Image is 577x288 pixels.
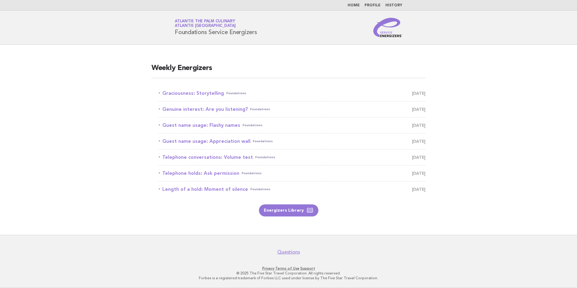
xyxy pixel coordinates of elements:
[385,4,402,7] a: History
[412,121,426,130] span: [DATE]
[412,169,426,178] span: [DATE]
[226,89,246,98] span: Foundations
[348,4,360,7] a: Home
[365,4,381,7] a: Profile
[262,266,274,270] a: Privacy
[159,89,426,98] a: Graciousness: StorytellingFoundations [DATE]
[412,105,426,114] span: [DATE]
[175,20,257,35] h1: Foundations Service Energizers
[159,105,426,114] a: Genuine interest: Are you listening?Foundations [DATE]
[159,121,426,130] a: Guest name usage: Flashy namesFoundations [DATE]
[175,19,236,28] a: Atlantis The Palm CulinaryAtlantis [GEOGRAPHIC_DATA]
[255,153,275,162] span: Foundations
[412,153,426,162] span: [DATE]
[104,271,473,276] p: © 2025 The Five Star Travel Corporation. All rights reserved.
[259,204,318,216] a: Energizers Library
[277,249,300,255] a: Questions
[300,266,315,270] a: Support
[104,276,473,280] p: Forbes is a registered trademark of Forbes LLC used under license by The Five Star Travel Corpora...
[412,185,426,194] span: [DATE]
[412,137,426,146] span: [DATE]
[250,185,270,194] span: Foundations
[275,266,299,270] a: Terms of Use
[175,24,236,28] span: Atlantis [GEOGRAPHIC_DATA]
[242,169,262,178] span: Foundations
[253,137,273,146] span: Foundations
[159,153,426,162] a: Telephone conversations: Volume testFoundations [DATE]
[373,18,402,37] img: Service Energizers
[104,266,473,271] p: · ·
[412,89,426,98] span: [DATE]
[159,185,426,194] a: Length of a hold: Moment of silenceFoundations [DATE]
[250,105,270,114] span: Foundations
[159,137,426,146] a: Guest name usage: Appreciation wallFoundations [DATE]
[159,169,426,178] a: Telephone holds: Ask permissionFoundations [DATE]
[243,121,263,130] span: Foundations
[151,63,426,78] h2: Weekly Energizers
